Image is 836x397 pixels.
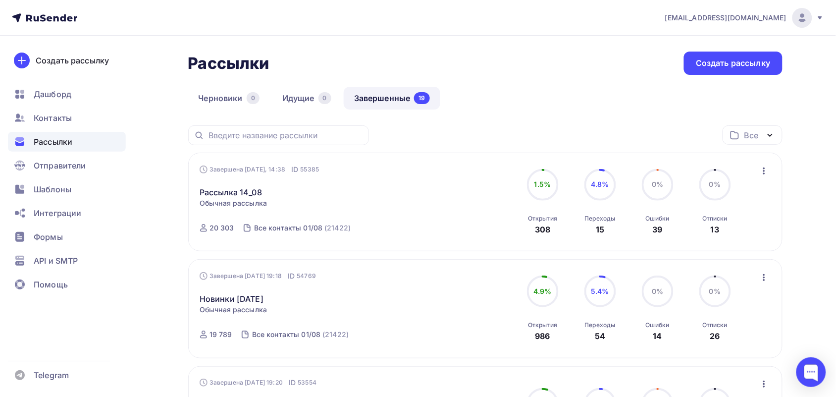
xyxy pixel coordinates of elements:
div: 0 [318,92,331,104]
div: Все [744,129,758,141]
h2: Рассылки [188,54,269,73]
div: Ошибки [646,321,670,329]
span: Рассылки [34,136,72,148]
div: Завершена [DATE] 19:20 [200,378,316,388]
span: 5.4% [591,287,609,295]
a: Все контакты 01/08 (21422) [253,220,352,236]
span: 0% [652,180,663,188]
div: 39 [653,224,663,235]
span: Контакты [34,112,72,124]
span: ID [291,165,298,174]
div: 986 [535,330,550,342]
span: Обычная рассылка [200,305,267,315]
span: Отправители [34,160,86,171]
div: 26 [710,330,720,342]
span: Формы [34,231,63,243]
span: 0% [709,180,721,188]
div: Отписки [702,321,728,329]
a: Формы [8,227,126,247]
div: 308 [535,224,550,235]
div: 13 [711,224,719,235]
span: ID [288,271,295,281]
span: 0% [652,287,663,295]
span: 1.5% [534,180,551,188]
div: Завершена [DATE] 19:18 [200,271,316,281]
div: Открытия [528,215,557,223]
a: Шаблоны [8,179,126,199]
a: Отправители [8,156,126,175]
span: [EMAIL_ADDRESS][DOMAIN_NAME] [665,13,786,23]
div: Отписки [702,215,728,223]
div: (21422) [322,330,349,340]
span: API и SMTP [34,255,78,267]
div: Переходы [585,215,616,223]
div: Ошибки [646,215,670,223]
span: Интеграции [34,207,81,219]
span: 0% [709,287,721,295]
span: 55385 [301,165,319,174]
div: Создать рассылку [36,55,109,66]
span: 4.9% [533,287,552,295]
a: Дашборд [8,84,126,104]
a: Рассылки [8,132,126,152]
div: 19 789 [209,330,232,340]
span: 54769 [297,271,316,281]
a: Завершенные19 [344,87,440,110]
a: Новинки [DATE] [200,293,263,305]
div: 19 [414,92,429,104]
div: Создать рассылку [696,57,770,69]
span: Шаблоны [34,183,71,195]
div: 20 303 [209,223,234,233]
span: 4.8% [591,180,609,188]
div: Завершена [DATE], 14:38 [200,165,319,174]
span: Telegram [34,369,69,381]
span: Помощь [34,279,68,290]
button: Все [723,125,783,145]
a: Идущие0 [272,87,342,110]
a: Контакты [8,108,126,128]
input: Введите название рассылки [209,130,363,141]
span: ID [289,378,296,388]
a: Черновики0 [188,87,270,110]
div: Открытия [528,321,557,329]
div: 54 [595,330,605,342]
span: Дашборд [34,88,71,100]
div: Переходы [585,321,616,329]
div: 15 [596,224,604,235]
div: Все контакты 01/08 [254,223,323,233]
a: Рассылка 14_08 [200,186,262,198]
a: Все контакты 01/08 (21422) [251,327,350,342]
div: Все контакты 01/08 [252,330,321,340]
span: 53554 [298,378,316,388]
div: (21422) [324,223,351,233]
div: 14 [653,330,662,342]
a: [EMAIL_ADDRESS][DOMAIN_NAME] [665,8,824,28]
div: 0 [247,92,260,104]
span: Обычная рассылка [200,198,267,208]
